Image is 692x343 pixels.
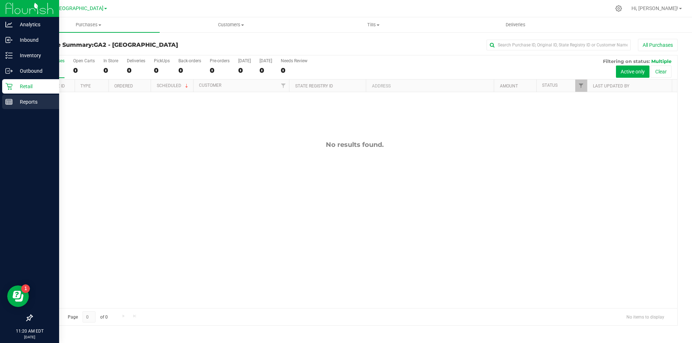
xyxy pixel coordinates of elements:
div: 0 [154,66,170,75]
p: Retail [13,82,56,91]
div: Manage settings [614,5,623,12]
span: Page of 0 [62,311,114,322]
a: Type [80,84,91,89]
a: Customers [160,17,302,32]
span: Multiple [651,58,671,64]
div: Back-orders [178,58,201,63]
div: Deliveries [127,58,145,63]
p: Inventory [13,51,56,60]
a: Ordered [114,84,133,89]
div: 0 [127,66,145,75]
span: GA2 - [GEOGRAPHIC_DATA] [94,41,178,48]
p: Inbound [13,36,56,44]
a: Filter [277,80,289,92]
div: 0 [281,66,307,75]
inline-svg: Inventory [5,52,13,59]
button: Clear [651,66,671,78]
div: 0 [178,66,201,75]
a: Amount [500,84,518,89]
inline-svg: Analytics [5,21,13,28]
a: Customer [199,83,221,88]
button: All Purchases [638,39,678,51]
span: Filtering on status: [603,58,650,64]
inline-svg: Retail [5,83,13,90]
div: [DATE] [238,58,251,63]
div: PickUps [154,58,170,63]
inline-svg: Reports [5,98,13,105]
p: Analytics [13,20,56,29]
span: Hi, [PERSON_NAME]! [631,5,678,11]
span: Deliveries [496,22,535,28]
a: Deliveries [444,17,587,32]
div: 0 [259,66,272,75]
a: Last Updated By [593,84,629,89]
div: Needs Review [281,58,307,63]
th: Address [366,80,494,92]
span: Customers [160,22,302,28]
input: Search Purchase ID, Original ID, State Registry ID or Customer Name... [487,40,631,50]
p: Reports [13,98,56,106]
a: Status [542,83,558,88]
a: Filter [575,80,587,92]
p: 11:20 AM EDT [3,328,56,334]
div: 0 [73,66,95,75]
div: In Store [103,58,118,63]
a: Purchases [17,17,160,32]
div: No results found. [32,141,677,149]
div: Pre-orders [210,58,230,63]
span: Tills [302,22,444,28]
div: 0 [103,66,118,75]
div: 0 [238,66,251,75]
span: Purchases [17,22,160,28]
div: [DATE] [259,58,272,63]
p: Outbound [13,67,56,75]
inline-svg: Outbound [5,67,13,75]
button: Active only [616,66,649,78]
h3: Purchase Summary: [32,42,247,48]
iframe: Resource center [7,285,29,307]
p: [DATE] [3,334,56,340]
iframe: Resource center unread badge [21,284,30,293]
span: GA2 - [GEOGRAPHIC_DATA] [40,5,103,12]
span: No items to display [621,311,670,322]
a: Tills [302,17,444,32]
div: Open Carts [73,58,95,63]
inline-svg: Inbound [5,36,13,44]
a: Scheduled [157,83,190,88]
div: 0 [210,66,230,75]
a: State Registry ID [295,84,333,89]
